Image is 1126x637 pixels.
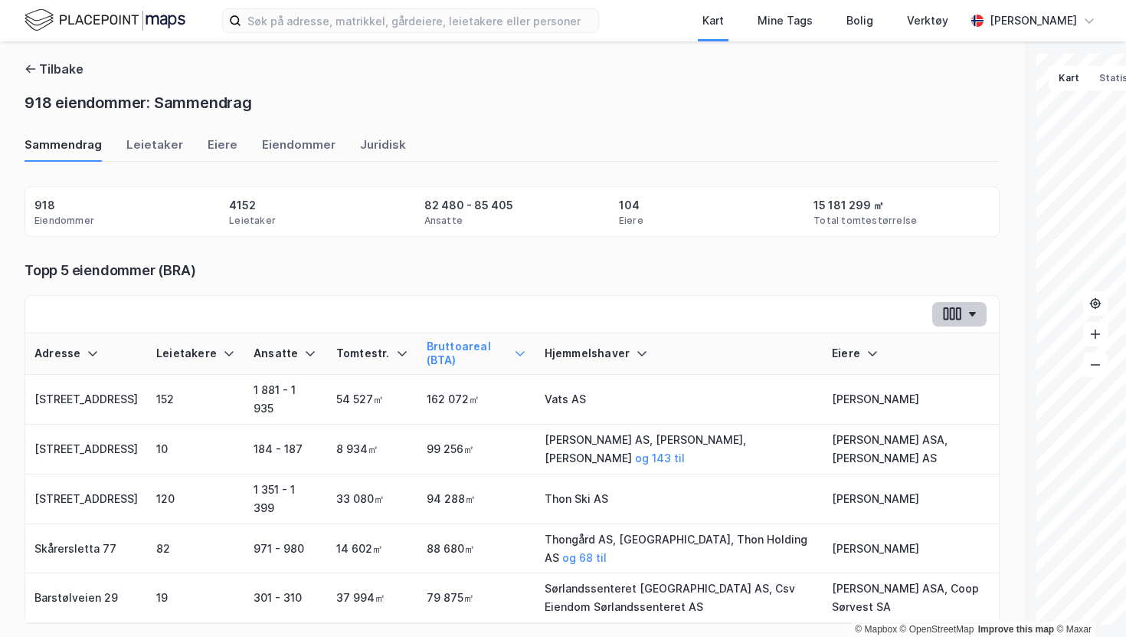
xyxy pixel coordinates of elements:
[417,573,535,623] td: 79 875㎡
[25,524,147,574] td: Skårersletta 77
[25,60,83,78] button: Tilbake
[327,425,417,474] td: 8 934㎡
[832,346,990,361] div: Eiere
[34,346,138,361] div: Adresse
[336,346,408,361] div: Tomtestr.
[813,196,884,215] div: 15 181 299 ㎡
[229,196,256,215] div: 4152
[327,474,417,524] td: 33 080㎡
[25,474,147,524] td: [STREET_ADDRESS]
[619,196,640,215] div: 104
[25,375,147,425] td: [STREET_ADDRESS]
[545,431,813,468] div: [PERSON_NAME] AS, [PERSON_NAME], [PERSON_NAME]
[424,196,513,215] div: 82 480 - 85 405
[241,9,598,32] input: Søk på adresse, matrikkel, gårdeiere, leietakere eller personer
[990,11,1077,30] div: [PERSON_NAME]
[34,196,55,215] div: 918
[360,136,406,162] div: Juridisk
[846,11,873,30] div: Bolig
[1049,563,1126,637] div: Kontrollprogram for chat
[25,90,252,115] div: 918 eiendommer: Sammendrag
[758,11,813,30] div: Mine Tags
[147,474,244,524] td: 120
[417,425,535,474] td: 99 256㎡
[262,136,336,162] div: Eiendommer
[619,215,643,227] div: Eiere
[535,474,823,524] td: Thon Ski AS
[855,624,897,635] a: Mapbox
[244,524,327,574] td: 971 - 980
[823,375,999,425] td: [PERSON_NAME]
[244,573,327,623] td: 301 - 310
[244,474,327,524] td: 1 351 - 1 399
[25,136,102,162] div: Sammendrag
[327,524,417,574] td: 14 602㎡
[545,530,813,567] div: Thongård AS, [GEOGRAPHIC_DATA], Thon Holding AS
[208,136,237,162] div: Eiere
[900,624,974,635] a: OpenStreetMap
[535,573,823,623] td: Sørlandssenteret [GEOGRAPHIC_DATA] AS, Csv Eiendom Sørlandssenteret AS
[327,375,417,425] td: 54 527㎡
[156,346,235,361] div: Leietakere
[823,573,999,623] td: [PERSON_NAME] ASA, Coop Sørvest SA
[417,474,535,524] td: 94 288㎡
[147,375,244,425] td: 152
[254,346,318,361] div: Ansatte
[25,7,185,34] img: logo.f888ab2527a4732fd821a326f86c7f29.svg
[126,136,183,162] div: Leietaker
[147,573,244,623] td: 19
[978,624,1054,635] a: Improve this map
[1049,563,1126,637] iframe: Chat Widget
[229,215,276,227] div: Leietaker
[25,573,147,623] td: Barstølveien 29
[147,425,244,474] td: 10
[25,261,1000,280] div: Topp 5 eiendommer (BRA)
[25,425,147,474] td: [STREET_ADDRESS]
[244,425,327,474] td: 184 - 187
[823,524,999,574] td: [PERSON_NAME]
[702,11,724,30] div: Kart
[823,425,999,474] td: [PERSON_NAME] ASA, [PERSON_NAME] AS
[244,375,327,425] td: 1 881 - 1 935
[147,524,244,574] td: 82
[907,11,948,30] div: Verktøy
[424,215,463,227] div: Ansatte
[1049,66,1088,90] button: Kart
[34,215,94,227] div: Eiendommer
[823,474,999,524] td: [PERSON_NAME]
[327,573,417,623] td: 37 994㎡
[545,346,813,361] div: Hjemmelshaver
[427,340,526,368] div: Bruttoareal (BTA)
[535,375,823,425] td: Vats AS
[417,524,535,574] td: 88 680㎡
[813,215,917,227] div: Total tomtestørrelse
[417,375,535,425] td: 162 072㎡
